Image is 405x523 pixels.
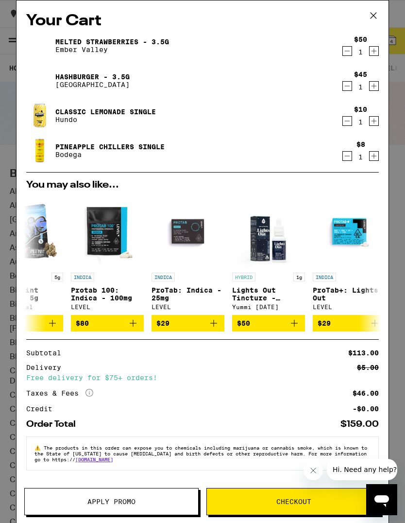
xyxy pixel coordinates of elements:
[26,180,379,190] h2: You may also like...
[354,83,367,91] div: 1
[71,315,144,331] button: Add to bag
[313,195,386,268] img: LEVEL - ProTab+: Lights Out
[354,118,367,126] div: 1
[71,195,144,268] img: LEVEL - Protab 100: Indica - 100mg
[313,304,386,310] div: LEVEL
[232,304,305,310] div: Yummi [DATE]
[232,195,305,268] img: Yummi Karma - Lights Out Tincture - 1000mg
[353,390,379,397] div: $46.00
[152,304,224,310] div: LEVEL
[71,195,144,315] a: Open page for Protab 100: Indica - 100mg from LEVEL
[369,116,379,126] button: Increment
[24,488,199,515] button: Apply Promo
[369,46,379,56] button: Increment
[156,319,169,327] span: $29
[232,315,305,331] button: Add to bag
[55,151,165,158] p: Bodega
[55,38,169,46] a: Melted Strawberries - 3.5g
[313,273,336,281] p: INDICA
[152,315,224,331] button: Add to bag
[26,137,53,164] img: Pineapple Chillers Single
[55,108,156,116] a: Classic Lemonade Single
[313,286,386,302] p: ProTab+: Lights Out
[348,349,379,356] div: $113.00
[75,456,113,462] a: [DOMAIN_NAME]
[293,273,305,281] p: 1g
[342,81,352,91] button: Decrement
[342,46,352,56] button: Decrement
[353,405,379,412] div: -$0.00
[237,319,250,327] span: $50
[206,488,381,515] button: Checkout
[26,420,83,429] div: Order Total
[354,105,367,113] div: $10
[318,319,331,327] span: $29
[26,10,379,32] h2: Your Cart
[26,349,68,356] div: Subtotal
[152,195,224,315] a: Open page for ProTab: Indica - 25mg from LEVEL
[55,73,130,81] a: Hashburger - 3.5g
[26,102,53,129] img: Classic Lemonade Single
[232,273,255,281] p: HYBRID
[152,195,224,268] img: LEVEL - ProTab: Indica - 25mg
[26,374,379,381] div: Free delivery for $75+ orders!
[76,319,89,327] span: $80
[34,445,367,462] span: The products in this order can expose you to chemicals including marijuana or cannabis smoke, whi...
[26,389,93,398] div: Taxes & Fees
[356,153,365,161] div: 1
[369,151,379,161] button: Increment
[55,46,169,53] p: Ember Valley
[26,364,68,371] div: Delivery
[342,151,352,161] button: Decrement
[51,273,63,281] p: 5g
[26,32,53,59] img: Melted Strawberries - 3.5g
[342,116,352,126] button: Decrement
[26,405,59,412] div: Credit
[354,48,367,56] div: 1
[71,273,94,281] p: INDICA
[26,67,53,94] img: Hashburger - 3.5g
[313,195,386,315] a: Open page for ProTab+: Lights Out from LEVEL
[71,286,144,302] p: Protab 100: Indica - 100mg
[55,116,156,123] p: Hundo
[313,315,386,331] button: Add to bag
[354,70,367,78] div: $45
[354,35,367,43] div: $50
[340,420,379,429] div: $159.00
[152,273,175,281] p: INDICA
[71,304,144,310] div: LEVEL
[232,286,305,302] p: Lights Out Tincture - 1000mg
[55,81,130,88] p: [GEOGRAPHIC_DATA]
[34,445,44,451] span: ⚠️
[152,286,224,302] p: ProTab: Indica - 25mg
[232,195,305,315] a: Open page for Lights Out Tincture - 1000mg from Yummi Karma
[357,364,379,371] div: $5.00
[55,143,165,151] a: Pineapple Chillers Single
[304,461,323,480] iframe: Close message
[356,140,365,148] div: $8
[369,81,379,91] button: Increment
[276,498,311,505] span: Checkout
[327,459,397,480] iframe: Message from company
[87,498,135,505] span: Apply Promo
[366,484,397,515] iframe: Button to launch messaging window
